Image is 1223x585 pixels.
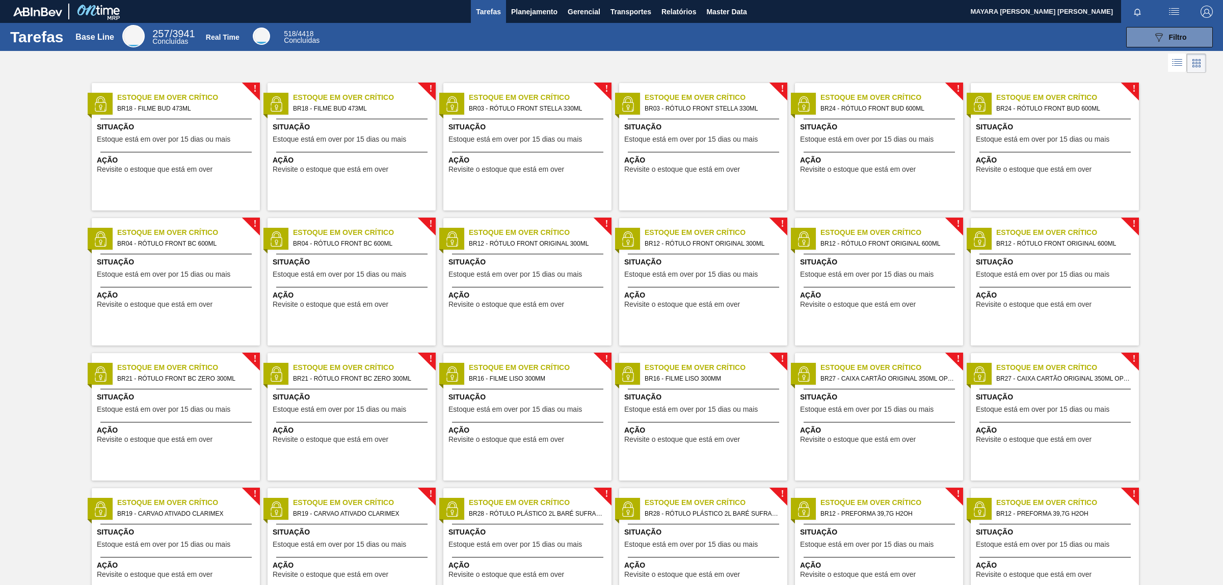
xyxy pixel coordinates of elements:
img: status [93,96,108,112]
span: BR12 - RÓTULO FRONT ORIGINAL 300ML [469,238,603,249]
span: Estoque está em over por 15 dias ou mais [273,406,406,413]
span: BR12 - PREFORMA 39,7G H2OH [820,508,955,519]
span: Revisite o estoque que está em over [273,166,388,173]
span: ! [605,220,608,228]
span: Estoque está em over por 15 dias ou mais [624,271,758,278]
span: Situação [273,527,433,538]
span: BR21 - RÓTULO FRONT BC ZERO 300ML [293,373,428,384]
span: ! [429,85,432,93]
span: Revisite o estoque que está em over [800,301,916,308]
div: Base Line [122,25,145,47]
img: status [620,366,635,382]
span: Estoque em Over Crítico [996,227,1139,238]
span: Estoque em Over Crítico [820,227,963,238]
span: Revisite o estoque que está em over [97,301,212,308]
span: ! [253,490,256,498]
span: Estoque está em over por 15 dias ou mais [976,406,1109,413]
span: Estoque está em over por 15 dias ou mais [800,406,934,413]
span: Estoque está em over por 15 dias ou mais [624,541,758,548]
span: BR24 - RÓTULO FRONT BUD 600ML [996,103,1131,114]
span: BR21 - RÓTULO FRONT BC ZERO 300ML [117,373,252,384]
span: ! [605,490,608,498]
img: status [269,366,284,382]
span: Estoque está em over por 15 dias ou mais [976,541,1109,548]
span: Situação [976,392,1136,403]
span: BR28 - RÓTULO PLÁSTICO 2L BARÉ SUFRAMA AH [645,508,779,519]
span: Estoque está em over por 15 dias ou mais [97,541,230,548]
span: Revisite o estoque que está em over [448,166,564,173]
span: Situação [800,392,961,403]
span: BR24 - RÓTULO FRONT BUD 600ML [820,103,955,114]
span: Revisite o estoque que está em over [97,166,212,173]
span: Estoque está em over por 15 dias ou mais [800,271,934,278]
span: ! [1132,220,1135,228]
span: BR12 - RÓTULO FRONT ORIGINAL 300ML [645,238,779,249]
span: / 4418 [284,30,313,38]
img: status [444,366,460,382]
span: Estoque está em over por 15 dias ou mais [97,406,230,413]
span: ! [605,85,608,93]
span: Gerencial [568,6,600,18]
img: status [269,501,284,517]
span: Estoque em Over Crítico [996,362,1139,373]
span: Ação [976,290,1136,301]
span: Estoque está em over por 15 dias ou mais [448,271,582,278]
span: Revisite o estoque que está em over [448,301,564,308]
span: Filtro [1169,33,1187,41]
span: Ação [273,560,433,571]
span: Ação [273,155,433,166]
span: BR19 - CARVAO ATIVADO CLARIMEX [293,508,428,519]
span: ! [253,220,256,228]
span: Estoque em Over Crítico [820,497,963,508]
span: Situação [800,527,961,538]
img: status [269,231,284,247]
img: userActions [1168,6,1180,18]
span: Estoque em Over Crítico [645,497,787,508]
img: status [93,366,108,382]
span: BR19 - CARVAO ATIVADO CLARIMEX [117,508,252,519]
span: Ação [624,425,785,436]
span: Estoque em Over Crítico [996,497,1139,508]
span: BR12 - PREFORMA 39,7G H2OH [996,508,1131,519]
span: Estoque está em over por 15 dias ou mais [97,136,230,143]
span: Estoque está em over por 15 dias ou mais [800,136,934,143]
span: ! [1132,85,1135,93]
img: status [93,501,108,517]
span: Estoque em Over Crítico [117,497,260,508]
img: status [269,96,284,112]
button: Notificações [1121,5,1154,19]
span: Revisite o estoque que está em over [624,166,740,173]
span: Situação [624,527,785,538]
span: Situação [624,122,785,132]
span: Ação [273,290,433,301]
span: BR18 - FILME BUD 473ML [293,103,428,114]
span: ! [781,355,784,363]
span: Revisite o estoque que está em over [624,571,740,578]
span: BR03 - RÓTULO FRONT STELLA 330ML [469,103,603,114]
img: status [444,231,460,247]
span: Situação [97,527,257,538]
span: Ação [448,155,609,166]
span: Estoque em Over Crítico [293,362,436,373]
span: Estoque em Over Crítico [469,362,612,373]
span: Revisite o estoque que está em over [976,436,1092,443]
div: Base Line [152,30,195,45]
span: ! [956,220,960,228]
span: Estoque está em over por 15 dias ou mais [97,271,230,278]
span: Situação [273,392,433,403]
span: Ação [624,290,785,301]
span: BR16 - FILME LISO 300MM [469,373,603,384]
button: Filtro [1126,27,1213,47]
img: status [796,96,811,112]
div: Real Time [206,33,240,41]
span: Estoque em Over Crítico [293,497,436,508]
img: status [444,96,460,112]
span: Ação [97,290,257,301]
span: ! [429,220,432,228]
span: Concluídas [152,37,188,45]
span: Planejamento [511,6,557,18]
span: Situação [800,122,961,132]
span: Situação [97,122,257,132]
span: Estoque está em over por 15 dias ou mais [800,541,934,548]
span: Estoque em Over Crítico [293,227,436,238]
